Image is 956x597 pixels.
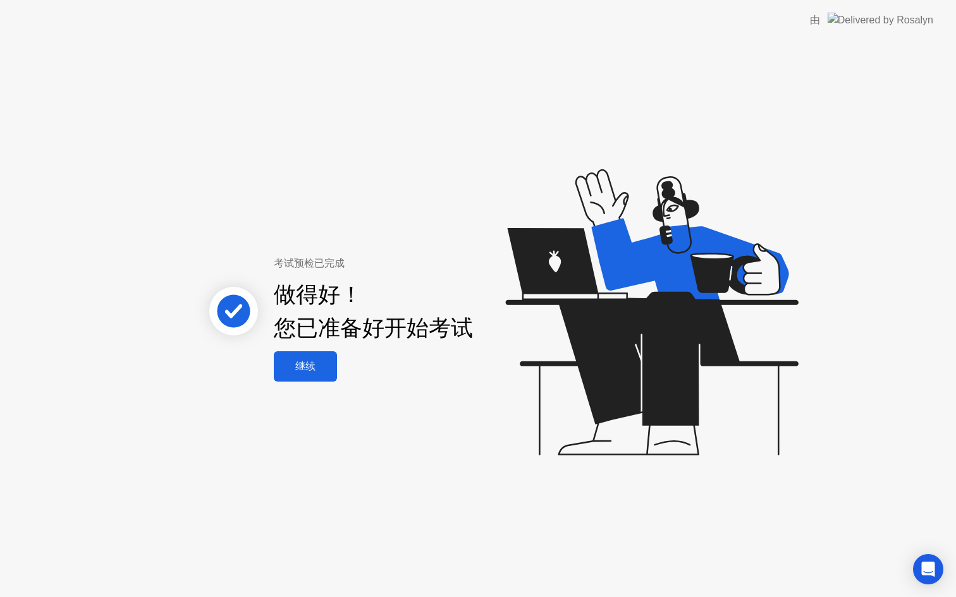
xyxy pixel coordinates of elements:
[274,256,535,271] div: 考试预检已完成
[274,351,337,382] button: 继续
[278,360,333,373] div: 继续
[810,13,820,28] div: 由
[274,278,473,345] div: 做得好！ 您已准备好开始考试
[828,13,933,27] img: Delivered by Rosalyn
[913,554,943,584] div: Open Intercom Messenger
